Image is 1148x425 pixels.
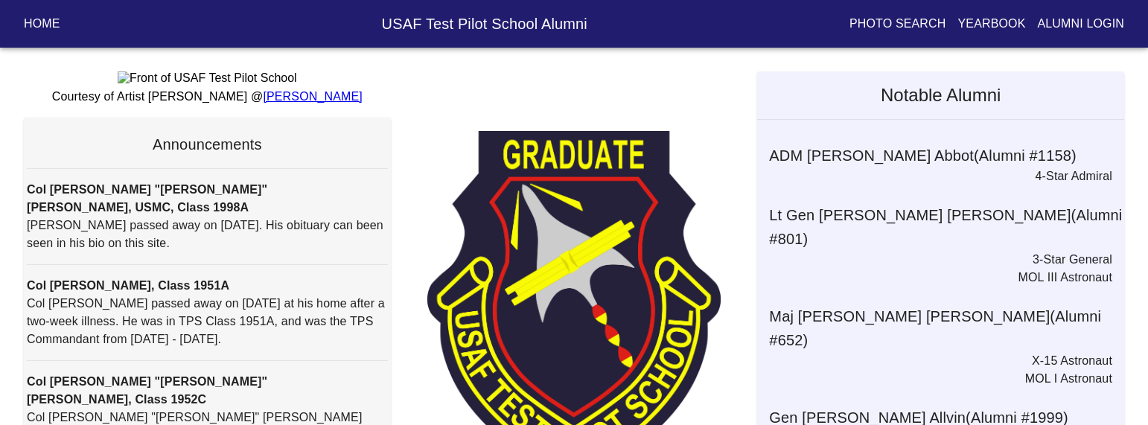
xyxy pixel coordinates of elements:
p: Col [PERSON_NAME] passed away on [DATE] at his home after a two-week illness. He was in TPS Class... [27,295,388,348]
button: Yearbook [951,10,1031,37]
h6: Lt Gen [PERSON_NAME] [PERSON_NAME] (Alumni # 801 ) [769,203,1124,251]
p: MOL III Astronaut [757,269,1112,287]
p: Yearbook [957,15,1025,33]
button: Alumni Login [1032,10,1131,37]
p: Alumni Login [1038,15,1125,33]
img: Front of USAF Test Pilot School [118,71,297,85]
h5: Notable Alumni [757,71,1124,119]
p: Courtesy of Artist [PERSON_NAME] @ [24,88,391,106]
strong: Col [PERSON_NAME] "[PERSON_NAME]" [PERSON_NAME], USMC, Class 1998A [27,183,267,214]
p: Home [24,15,60,33]
strong: Col [PERSON_NAME], Class 1951A [27,279,229,292]
button: Home [18,10,66,37]
h6: Announcements [27,132,388,156]
a: [PERSON_NAME] [263,90,363,103]
h6: USAF Test Pilot School Alumni [173,12,796,36]
h6: ADM [PERSON_NAME] Abbot (Alumni # 1158 ) [769,144,1124,167]
button: Photo Search [844,10,952,37]
p: 3-Star General [757,251,1112,269]
h6: Maj [PERSON_NAME] [PERSON_NAME] (Alumni # 652 ) [769,304,1124,352]
p: Photo Search [849,15,946,33]
p: MOL I Astronaut [757,370,1112,388]
p: X-15 Astronaut [757,352,1112,370]
p: [PERSON_NAME] passed away on [DATE]. His obituary can been seen in his bio on this site. [27,217,388,252]
strong: Col [PERSON_NAME] "[PERSON_NAME]" [PERSON_NAME], Class 1952C [27,375,267,406]
p: 4-Star Admiral [757,167,1112,185]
